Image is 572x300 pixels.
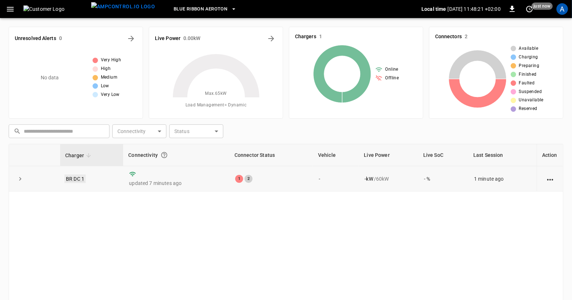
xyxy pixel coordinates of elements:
span: Low [101,83,109,90]
h6: Chargers [295,33,316,41]
td: 1 minute ago [468,166,537,191]
div: profile-icon [557,3,568,15]
td: - % [418,166,468,191]
h6: Unresolved Alerts [15,35,56,43]
span: Charging [519,54,538,61]
span: Online [385,66,398,73]
span: Finished [519,71,537,78]
span: Blue Ribbon Aeroton [174,5,227,13]
button: Blue Ribbon Aeroton [171,2,240,16]
th: Last Session [468,144,537,166]
td: - [313,166,359,191]
th: Action [537,144,563,166]
button: All Alerts [125,33,137,44]
span: Max. 65 kW [205,90,227,97]
span: Reserved [519,105,537,112]
img: ampcontrol.io logo [91,2,155,11]
span: Unavailable [519,97,544,104]
h6: 1 [319,33,322,41]
p: Local time [421,5,446,13]
p: [DATE] 11:48:21 +02:00 [448,5,501,13]
span: Available [519,45,539,52]
div: Connectivity [128,149,224,162]
h6: Live Power [155,35,180,43]
div: 1 [235,175,243,183]
button: set refresh interval [524,3,535,15]
p: - kW [365,175,373,182]
span: Preparing [519,62,540,70]
h6: 0.00 kW [183,35,201,43]
th: Connector Status [229,144,313,166]
span: Medium [101,74,117,81]
th: Vehicle [313,144,359,166]
span: Offline [385,75,399,82]
div: / 60 kW [365,175,412,182]
button: Connection between the charger and our software. [158,149,171,162]
p: No data [41,74,59,81]
span: Charger [65,151,93,160]
h6: Connectors [435,33,462,41]
div: 2 [245,175,253,183]
span: High [101,65,111,72]
p: updated 7 minutes ago [129,180,224,187]
img: Customer Logo [23,5,88,13]
button: expand row [15,173,26,184]
span: Very High [101,57,121,64]
div: action cell options [546,175,555,182]
span: Suspended [519,88,542,96]
h6: 2 [465,33,468,41]
th: Live Power [359,144,418,166]
h6: 0 [59,35,62,43]
th: Live SoC [418,144,468,166]
a: BR DC 1 [64,175,86,183]
span: just now [532,3,553,10]
span: Very Low [101,91,120,98]
span: Faulted [519,80,535,87]
span: Load Management = Dynamic [186,102,247,109]
button: Energy Overview [265,33,277,44]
